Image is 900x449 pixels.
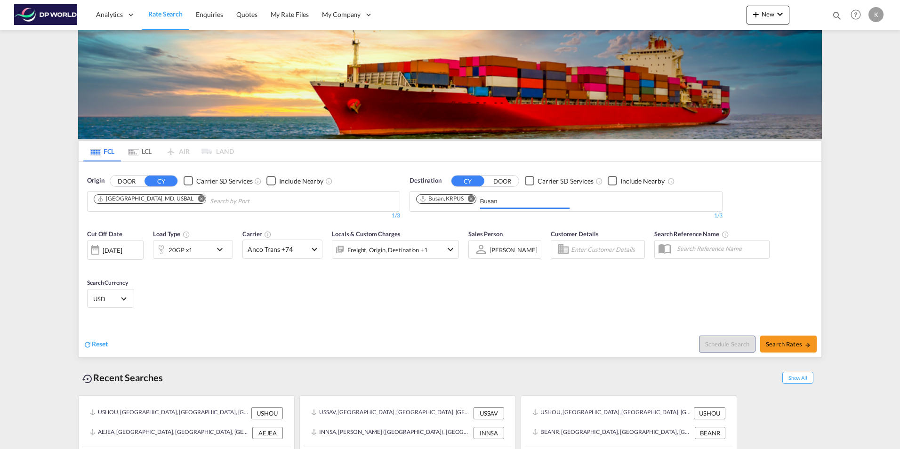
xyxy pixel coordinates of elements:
[694,407,725,419] div: USHOU
[667,177,675,185] md-icon: Unchecked: Ignores neighbouring ports when fetching rates.Checked : Includes neighbouring ports w...
[79,162,821,357] div: OriginDOOR CY Checkbox No InkUnchecked: Search for CY (Container Yard) services for all selected ...
[445,244,456,255] md-icon: icon-chevron-down
[87,279,128,286] span: Search Currency
[214,244,230,255] md-icon: icon-chevron-down
[90,427,250,439] div: AEJEA, Jebel Ali, United Arab Emirates, Middle East, Middle East
[774,8,786,20] md-icon: icon-chevron-down
[848,7,868,24] div: Help
[419,195,464,203] div: Busan, KRPUS
[474,427,504,439] div: INNSA
[868,7,884,22] div: K
[410,212,723,220] div: 1/3
[248,245,309,254] span: Anco Trans +74
[78,367,167,388] div: Recent Searches
[210,194,299,209] input: Chips input.
[608,176,665,186] md-checkbox: Checkbox No Ink
[474,407,504,419] div: USSAV
[804,342,811,348] md-icon: icon-arrow-right
[87,212,400,220] div: 1/3
[699,336,755,353] button: Note: By default Schedule search will only considerorigin ports, destination ports and cut off da...
[595,177,603,185] md-icon: Unchecked: Search for CY (Container Yard) services for all selected carriers.Checked : Search for...
[832,10,842,24] div: icon-magnify
[532,427,692,439] div: BEANR, Antwerp, Belgium, Western Europe, Europe
[489,243,538,257] md-select: Sales Person: Kelly Fife
[672,241,769,256] input: Search Reference Name
[722,231,729,238] md-icon: Your search will be saved by the below given name
[254,177,262,185] md-icon: Unchecked: Search for CY (Container Yard) services for all selected carriers.Checked : Search for...
[192,195,206,204] button: Remove
[766,340,811,348] span: Search Rates
[82,373,93,385] md-icon: icon-backup-restore
[184,176,252,186] md-checkbox: Checkbox No Ink
[532,407,691,419] div: USHOU, Houston, TX, United States, North America, Americas
[196,10,223,18] span: Enquiries
[83,141,121,161] md-tab-item: FCL
[264,231,272,238] md-icon: The selected Trucker/Carrierwill be displayed in the rate results If the rates are from another f...
[242,230,272,238] span: Carrier
[311,427,471,439] div: INNSA, Jawaharlal Nehru (Nhava Sheva), India, Indian Subcontinent, Asia Pacific
[332,230,401,238] span: Locals & Custom Charges
[252,427,283,439] div: AEJEA
[251,407,283,419] div: USHOU
[571,242,642,257] input: Enter Customer Details
[196,176,252,186] div: Carrier SD Services
[83,339,108,350] div: icon-refreshReset
[83,141,234,161] md-pagination-wrapper: Use the left and right arrow keys to navigate between tabs
[695,427,725,439] div: BEANR
[620,176,665,186] div: Include Nearby
[83,340,92,349] md-icon: icon-refresh
[92,340,108,348] span: Reset
[415,192,573,209] md-chips-wrap: Chips container. Use arrow keys to select chips.
[279,176,323,186] div: Include Nearby
[110,176,143,186] button: DOOR
[148,10,183,18] span: Rate Search
[87,230,122,238] span: Cut Off Date
[747,6,789,24] button: icon-plus 400-fgNewicon-chevron-down
[325,177,333,185] md-icon: Unchecked: Ignores neighbouring ports when fetching rates.Checked : Includes neighbouring ports w...
[183,231,190,238] md-icon: icon-information-outline
[90,407,249,419] div: USHOU, Houston, TX, United States, North America, Americas
[236,10,257,18] span: Quotes
[97,195,195,203] div: Press delete to remove this chip.
[462,195,476,204] button: Remove
[93,295,120,303] span: USD
[121,141,159,161] md-tab-item: LCL
[480,194,570,209] input: Chips input.
[97,195,193,203] div: Baltimore, MD, USBAL
[486,176,519,186] button: DOOR
[451,176,484,186] button: CY
[87,259,94,272] md-datepicker: Select
[525,176,594,186] md-checkbox: Checkbox No Ink
[832,10,842,21] md-icon: icon-magnify
[347,243,428,257] div: Freight Origin Destination Factory Stuffing
[87,176,104,185] span: Origin
[750,8,762,20] md-icon: icon-plus 400-fg
[92,292,129,305] md-select: Select Currency: $ USDUnited States Dollar
[848,7,864,23] span: Help
[490,246,538,254] div: [PERSON_NAME]
[103,246,122,255] div: [DATE]
[169,243,193,257] div: 20GP x1
[92,192,303,209] md-chips-wrap: Chips container. Use arrow keys to select chips.
[87,240,144,260] div: [DATE]
[145,176,177,186] button: CY
[760,336,817,353] button: Search Ratesicon-arrow-right
[311,407,471,419] div: USSAV, Savannah, GA, United States, North America, Americas
[782,372,813,384] span: Show All
[96,10,123,19] span: Analytics
[551,230,598,238] span: Customer Details
[538,176,594,186] div: Carrier SD Services
[410,176,442,185] span: Destination
[153,240,233,259] div: 20GP x1icon-chevron-down
[322,10,361,19] span: My Company
[78,30,822,139] img: LCL+%26+FCL+BACKGROUND.png
[153,230,190,238] span: Load Type
[468,230,503,238] span: Sales Person
[419,195,466,203] div: Press delete to remove this chip.
[654,230,729,238] span: Search Reference Name
[14,4,78,25] img: c08ca190194411f088ed0f3ba295208c.png
[271,10,309,18] span: My Rate Files
[332,240,459,259] div: Freight Origin Destination Factory Stuffingicon-chevron-down
[750,10,786,18] span: New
